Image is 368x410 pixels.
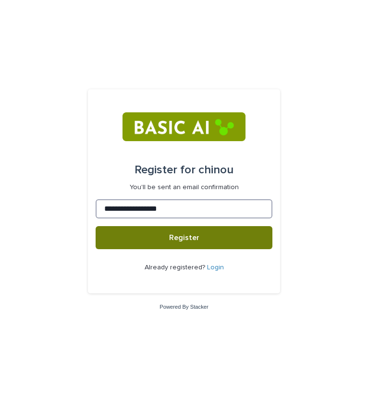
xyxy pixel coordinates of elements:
[123,112,245,141] img: RtIB8pj2QQiOZo6waziI
[169,234,199,241] span: Register
[96,226,272,249] button: Register
[130,183,239,192] p: You'll be sent an email confirmation
[135,157,233,183] div: chinou
[159,304,208,310] a: Powered By Stacker
[207,264,224,271] a: Login
[135,164,196,176] span: Register for
[145,264,207,271] span: Already registered?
